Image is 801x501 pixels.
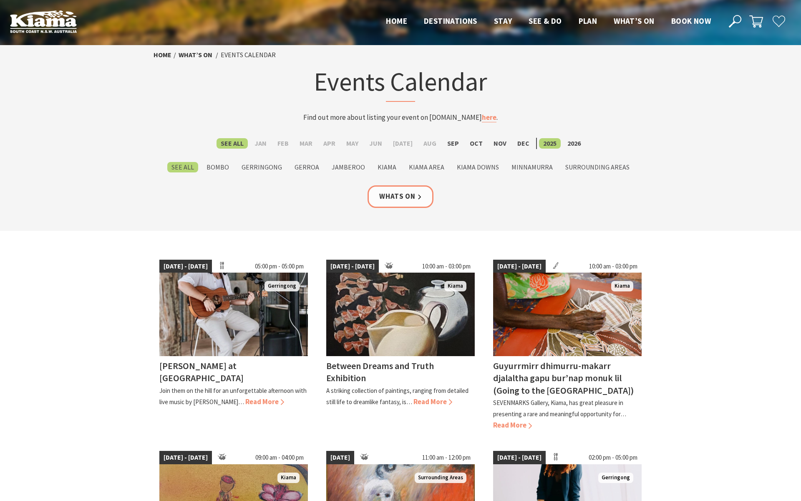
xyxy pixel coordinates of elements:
[326,387,469,406] p: A striking collection of paintings, ranging from detailed still life to dreamlike fantasy, is…
[539,138,561,149] label: 2025
[493,451,546,464] span: [DATE] - [DATE]
[159,360,244,384] h4: [PERSON_NAME] at [GEOGRAPHIC_DATA]
[507,162,557,172] label: Minnamurra
[319,138,340,149] label: Apr
[493,273,642,356] img: Aboriginal artist Joy Borruwa sitting on the floor painting
[579,16,597,26] span: Plan
[295,138,317,149] label: Mar
[418,451,475,464] span: 11:00 am - 12:00 pm
[413,397,452,406] span: Read More
[277,473,300,483] span: Kiama
[493,260,546,273] span: [DATE] - [DATE]
[418,260,475,273] span: 10:00 am - 03:00 pm
[389,138,417,149] label: [DATE]
[529,16,562,26] span: See & Do
[342,138,363,149] label: May
[561,162,634,172] label: Surrounding Areas
[217,138,248,149] label: See All
[250,138,271,149] label: Jan
[159,273,308,356] img: Tayvin Martins
[405,162,448,172] label: Kiama Area
[221,50,276,61] li: Events Calendar
[179,51,212,59] a: What’s On
[493,360,634,396] h4: Guyurrmirr dhimurru-makarr djalaltha gapu bur’nap monuk lil (Going to the [GEOGRAPHIC_DATA])
[245,397,284,406] span: Read More
[493,420,532,430] span: Read More
[453,162,503,172] label: Kiama Downs
[598,473,633,483] span: Gerringong
[237,162,286,172] label: Gerringong
[159,260,212,273] span: [DATE] - [DATE]
[444,281,466,291] span: Kiama
[671,16,711,26] span: Book now
[365,138,386,149] label: Jun
[489,138,511,149] label: Nov
[419,138,441,149] label: Aug
[326,260,475,431] a: [DATE] - [DATE] 10:00 am - 03:00 pm Kiama Between Dreams and Truth Exhibition A striking collecti...
[611,281,633,291] span: Kiama
[482,113,496,122] a: here
[159,260,308,431] a: [DATE] - [DATE] 05:00 pm - 05:00 pm Tayvin Martins Gerringong [PERSON_NAME] at [GEOGRAPHIC_DATA] ...
[159,451,212,464] span: [DATE] - [DATE]
[493,399,626,418] p: SEVENMARKS Gallery, Kiama, has great pleasure in presenting a rare and meaningful opportunity for…
[585,260,642,273] span: 10:00 am - 03:00 pm
[237,65,564,102] h1: Events Calendar
[264,281,300,291] span: Gerringong
[251,260,308,273] span: 05:00 pm - 05:00 pm
[563,138,585,149] label: 2026
[378,15,719,28] nav: Main Menu
[614,16,655,26] span: What’s On
[290,162,323,172] label: Gerroa
[202,162,233,172] label: Bombo
[10,10,77,33] img: Kiama Logo
[159,387,307,406] p: Join them on the hill for an unforgettable afternoon with live music by [PERSON_NAME]…
[326,360,434,384] h4: Between Dreams and Truth Exhibition
[327,162,369,172] label: Jamberoo
[368,185,433,207] a: Whats On
[237,112,564,123] p: Find out more about listing your event on [DOMAIN_NAME] .
[494,16,512,26] span: Stay
[513,138,534,149] label: Dec
[443,138,463,149] label: Sep
[415,473,466,483] span: Surrounding Areas
[386,16,407,26] span: Home
[273,138,293,149] label: Feb
[373,162,400,172] label: Kiama
[167,162,198,172] label: See All
[493,260,642,431] a: [DATE] - [DATE] 10:00 am - 03:00 pm Aboriginal artist Joy Borruwa sitting on the floor painting K...
[326,260,379,273] span: [DATE] - [DATE]
[251,451,308,464] span: 09:00 am - 04:00 pm
[584,451,642,464] span: 02:00 pm - 05:00 pm
[424,16,477,26] span: Destinations
[326,451,354,464] span: [DATE]
[466,138,487,149] label: Oct
[154,51,171,59] a: Home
